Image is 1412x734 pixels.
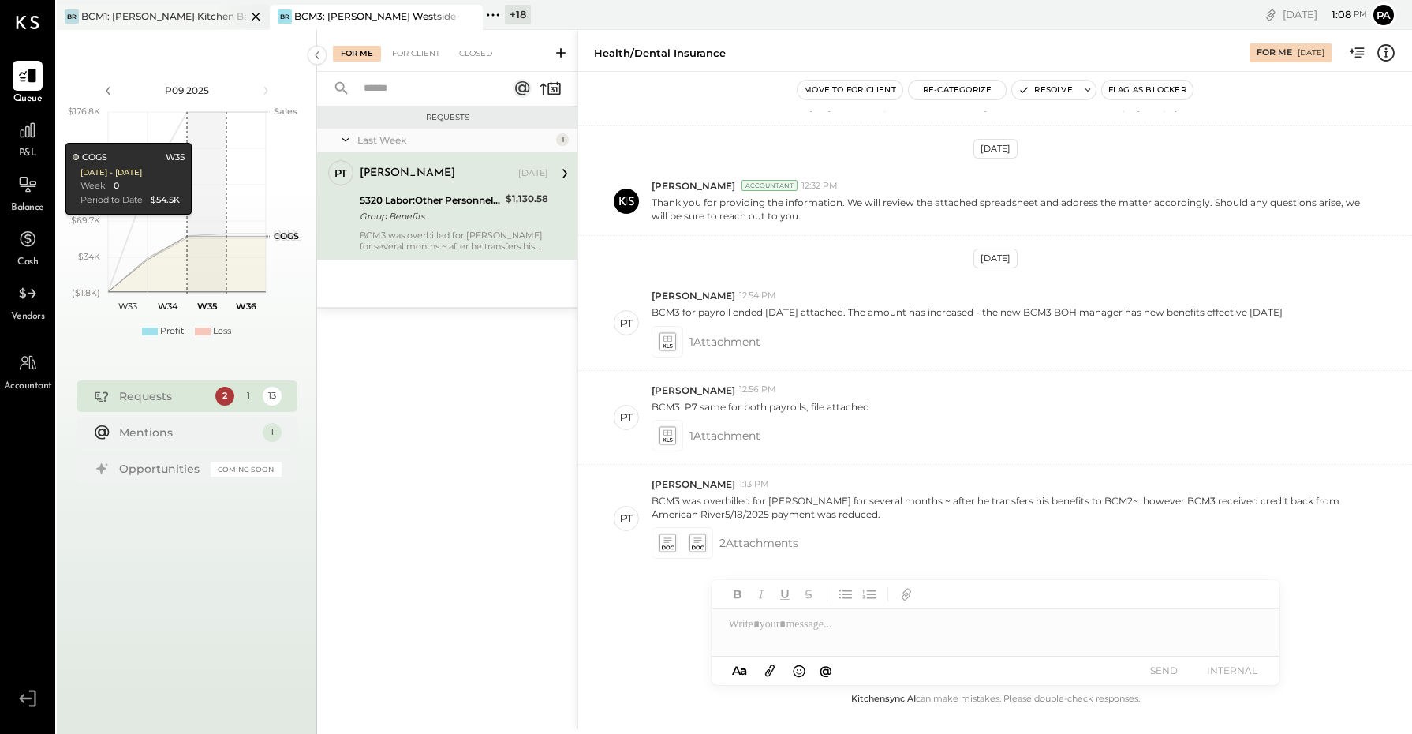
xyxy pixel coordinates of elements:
[17,256,38,270] span: Cash
[973,249,1018,268] div: [DATE]
[451,46,500,62] div: Closed
[689,420,760,451] span: 1 Attachment
[594,46,726,61] div: Health/Dental Insurance
[727,662,753,680] button: Aa
[334,166,347,181] div: PT
[150,194,179,207] div: $54.5K
[120,84,254,97] div: P09 2025
[78,251,100,262] text: $34K
[859,584,880,605] button: Ordered List
[820,663,832,678] span: @
[620,410,633,425] div: PT
[652,477,735,491] span: [PERSON_NAME]
[518,167,548,180] div: [DATE]
[556,133,569,146] div: 1
[239,387,258,406] div: 1
[81,9,246,23] div: BCM1: [PERSON_NAME] Kitchen Bar Market
[739,478,769,491] span: 1:13 PM
[80,194,142,207] div: Period to Date
[505,5,531,24] div: + 18
[65,9,79,24] div: BR
[19,147,37,161] span: P&L
[652,400,869,414] p: BCM3 P7 same for both payrolls, file attached
[211,462,282,477] div: Coming Soon
[215,387,234,406] div: 2
[652,494,1362,521] p: BCM3 was overbilled for [PERSON_NAME] for several months ~ after he transfers his benefits to BCM...
[835,584,856,605] button: Unordered List
[1,279,54,324] a: Vendors
[798,584,819,605] button: Strikethrough
[1,170,54,215] a: Balance
[1,115,54,161] a: P&L
[652,289,735,302] span: [PERSON_NAME]
[1298,47,1324,58] div: [DATE]
[1133,660,1196,681] button: SEND
[652,305,1283,319] p: BCM3 for payroll ended [DATE] attached. The amount has increased - the new BCM3 BOH manager has n...
[294,9,459,23] div: BCM3: [PERSON_NAME] Westside Grill
[751,584,771,605] button: Italic
[263,423,282,442] div: 1
[739,384,776,396] span: 12:56 PM
[357,133,552,147] div: Last Week
[118,301,137,312] text: W33
[165,152,184,164] div: W35
[775,584,795,605] button: Underline
[72,142,100,153] text: $141.1K
[798,81,902,99] button: Move to for client
[727,584,748,605] button: Bold
[113,180,118,193] div: 0
[360,166,455,182] div: [PERSON_NAME]
[119,461,203,477] div: Opportunities
[11,310,45,324] span: Vendors
[11,201,44,215] span: Balance
[801,180,838,193] span: 12:32 PM
[739,290,776,302] span: 12:54 PM
[196,301,217,312] text: W35
[652,196,1362,223] p: Thank you for providing the information. We will review the attached spreadsheet and address the ...
[236,301,256,312] text: W36
[384,46,448,62] div: For Client
[325,112,570,123] div: Requests
[1263,6,1279,23] div: copy link
[1201,660,1264,681] button: INTERNAL
[1371,2,1396,28] button: Pa
[506,191,548,207] div: $1,130.58
[620,316,633,331] div: PT
[360,208,501,224] div: Group Benefits
[119,425,255,440] div: Mentions
[80,167,141,178] div: [DATE] - [DATE]
[72,152,106,164] div: COGS
[1257,47,1292,59] div: For Me
[1102,81,1193,99] button: Flag as Blocker
[719,527,798,559] span: 2 Attachment s
[274,106,297,117] text: Sales
[72,287,100,298] text: ($1.8K)
[652,179,735,193] span: [PERSON_NAME]
[1283,7,1367,22] div: [DATE]
[1,348,54,394] a: Accountant
[620,511,633,526] div: PT
[13,92,43,107] span: Queue
[815,661,837,680] button: @
[157,301,177,312] text: W34
[213,325,231,338] div: Loss
[652,384,735,397] span: [PERSON_NAME]
[274,227,299,238] text: OPEX
[160,325,184,338] div: Profit
[278,9,292,24] div: BR
[1012,81,1078,99] button: Resolve
[4,380,52,394] span: Accountant
[896,584,917,605] button: Add URL
[360,230,548,252] div: BCM3 was overbilled for [PERSON_NAME] for several months ~ after he transfers his benefits to BCM...
[689,326,760,358] span: 1 Attachment
[119,388,207,404] div: Requests
[741,180,798,191] div: Accountant
[909,81,1007,99] button: Re-Categorize
[263,387,282,406] div: 13
[973,139,1018,159] div: [DATE]
[1,61,54,107] a: Queue
[68,106,100,117] text: $176.8K
[740,663,747,678] span: a
[80,180,105,193] div: Week
[1,224,54,270] a: Cash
